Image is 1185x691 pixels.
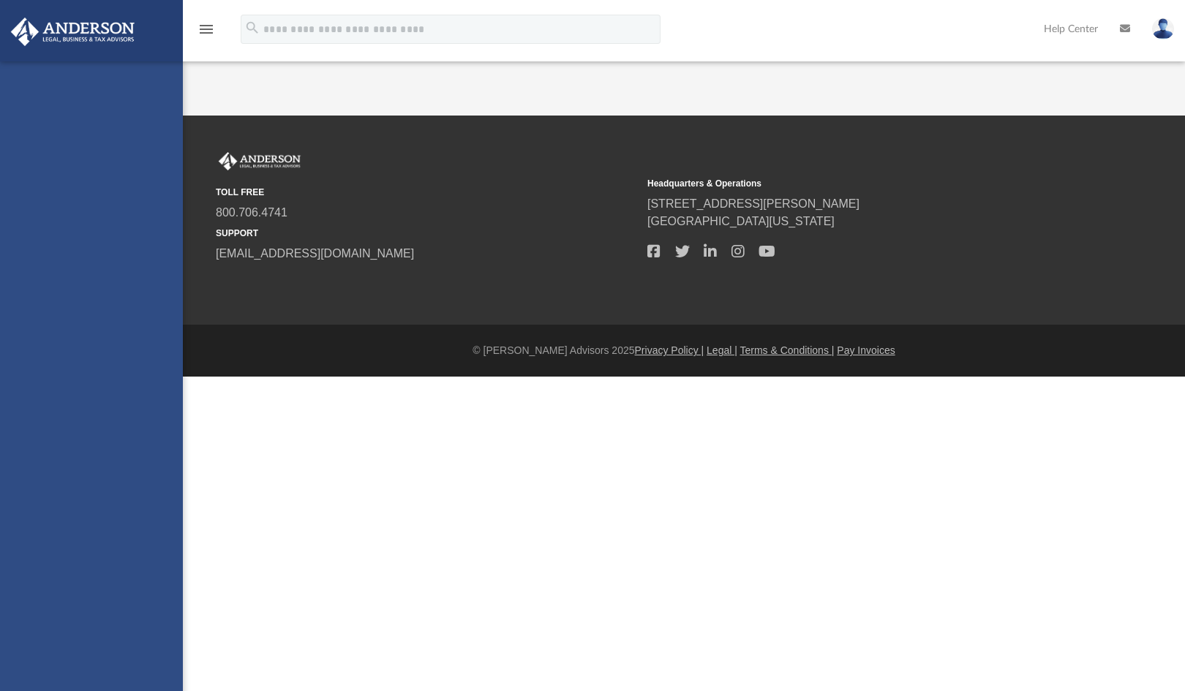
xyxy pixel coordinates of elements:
small: SUPPORT [216,227,637,240]
a: Legal | [707,344,737,356]
a: Privacy Policy | [635,344,704,356]
a: 800.706.4741 [216,206,287,219]
a: Pay Invoices [837,344,895,356]
small: Headquarters & Operations [647,177,1069,190]
img: Anderson Advisors Platinum Portal [216,152,304,171]
i: menu [197,20,215,38]
img: Anderson Advisors Platinum Portal [7,18,139,46]
img: User Pic [1152,18,1174,39]
div: © [PERSON_NAME] Advisors 2025 [183,343,1185,358]
i: search [244,20,260,36]
a: [STREET_ADDRESS][PERSON_NAME] [647,197,859,210]
a: menu [197,28,215,38]
a: [EMAIL_ADDRESS][DOMAIN_NAME] [216,247,414,260]
a: Terms & Conditions | [740,344,835,356]
small: TOLL FREE [216,186,637,199]
a: [GEOGRAPHIC_DATA][US_STATE] [647,215,835,227]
